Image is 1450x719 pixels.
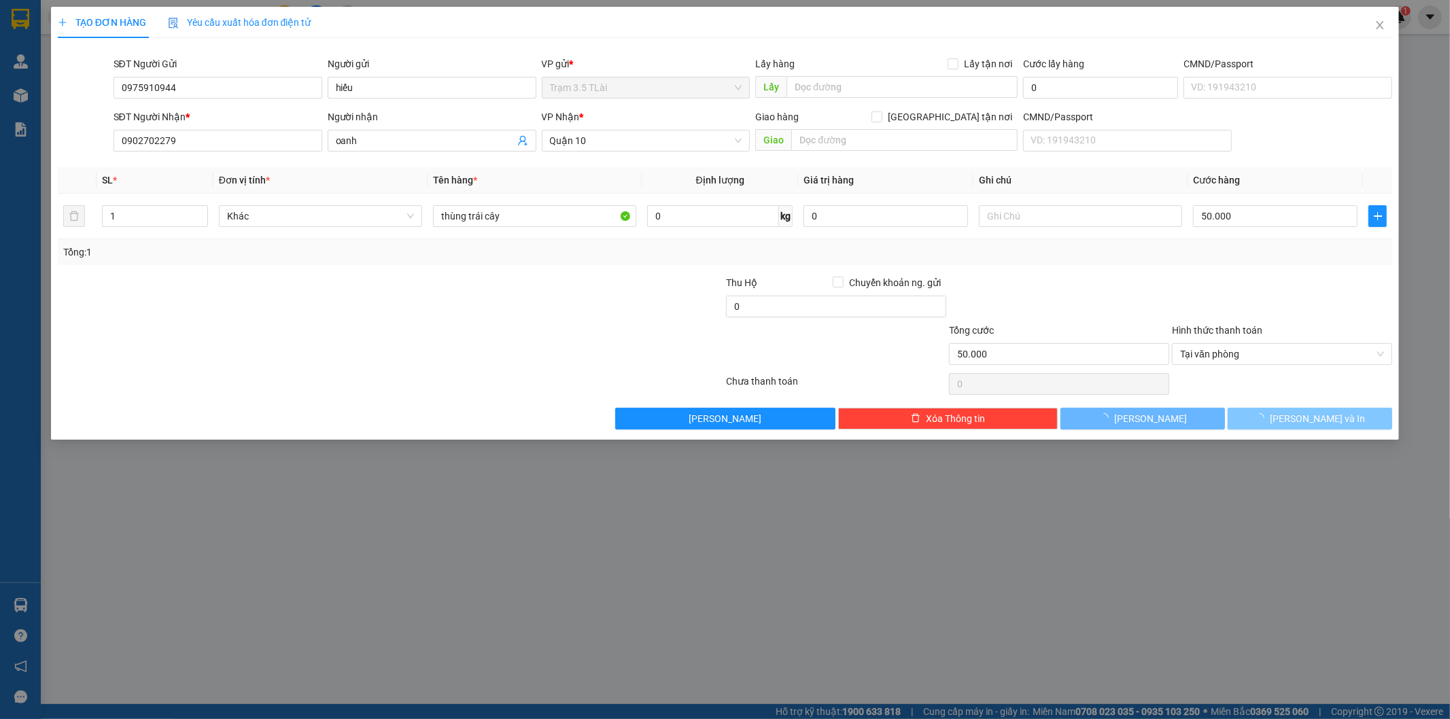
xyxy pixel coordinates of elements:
label: Hình thức thanh toán [1172,325,1262,336]
div: CMND/Passport [1184,56,1392,71]
span: Định lượng [696,175,744,186]
span: VP Nhận [542,111,580,122]
input: Dọc đường [787,76,1018,98]
input: Ghi Chú [979,205,1182,227]
div: SĐT Người Nhận [114,109,322,124]
span: SL [102,175,113,186]
span: Lấy [755,76,787,98]
span: Lấy tận nơi [959,56,1018,71]
button: plus [1368,205,1387,227]
span: Cước hàng [1193,175,1240,186]
div: Người gửi [328,56,536,71]
span: plus [1369,211,1386,222]
span: Lấy hàng [755,58,795,69]
span: user-add [517,135,528,146]
input: Dọc đường [791,129,1018,151]
span: Tổng cước [949,325,994,336]
span: Quận 10 [550,130,742,151]
th: Ghi chú [973,167,1188,194]
div: SĐT Người Gửi [114,56,322,71]
span: Khác [227,206,414,226]
span: plus [58,18,67,27]
span: loading [1255,413,1270,423]
button: [PERSON_NAME] [615,408,835,429]
span: loading [1099,413,1114,423]
span: Tên hàng [433,175,477,186]
span: [GEOGRAPHIC_DATA] tận nơi [882,109,1018,124]
div: Tổng: 1 [63,245,559,260]
div: VP gửi [542,56,750,71]
span: Chuyển khoản ng. gửi [844,275,946,290]
span: Trạm 3.5 TLài [550,77,742,98]
span: delete [911,413,920,424]
div: Người nhận [328,109,536,124]
span: Yêu cầu xuất hóa đơn điện tử [168,17,311,28]
input: Cước lấy hàng [1023,77,1178,99]
button: [PERSON_NAME] và In [1228,408,1392,429]
button: delete [63,205,85,227]
input: VD: Bàn, Ghế [433,205,636,227]
span: Xóa Thông tin [926,411,985,426]
div: Chưa thanh toán [725,374,948,398]
span: TẠO ĐƠN HÀNG [58,17,146,28]
button: [PERSON_NAME] [1060,408,1225,429]
label: Cước lấy hàng [1023,58,1084,69]
span: Tại văn phòng [1180,344,1384,364]
span: [PERSON_NAME] [689,411,761,426]
span: Giao hàng [755,111,799,122]
span: Thu Hộ [726,277,757,288]
span: Giá trị hàng [804,175,854,186]
span: kg [779,205,793,227]
span: Đơn vị tính [219,175,270,186]
span: [PERSON_NAME] [1114,411,1187,426]
span: [PERSON_NAME] và In [1270,411,1365,426]
span: Giao [755,129,791,151]
div: CMND/Passport [1023,109,1232,124]
button: deleteXóa Thông tin [838,408,1058,429]
button: Close [1361,7,1399,45]
input: 0 [804,205,968,227]
img: icon [168,18,179,29]
span: close [1375,20,1385,31]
